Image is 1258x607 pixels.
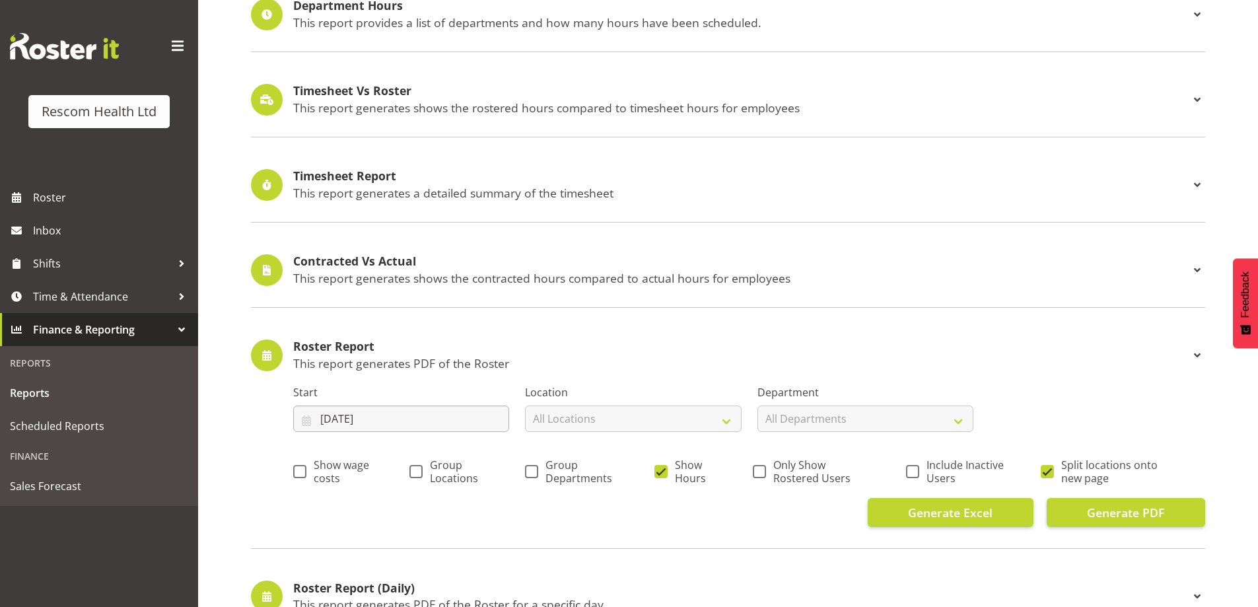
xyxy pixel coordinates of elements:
[293,271,1189,285] p: This report generates shows the contracted hours compared to actual hours for employees
[293,582,1189,595] h4: Roster Report (Daily)
[293,186,1189,200] p: This report generates a detailed summary of the timesheet
[293,406,509,432] input: Click to select...
[251,339,1205,371] div: Roster Report This report generates PDF of the Roster
[868,498,1033,527] button: Generate Excel
[3,410,195,443] a: Scheduled Reports
[766,458,869,485] span: Only Show Rostered Users
[908,504,993,521] span: Generate Excel
[1047,498,1205,527] button: Generate PDF
[293,15,1189,30] p: This report provides a list of departments and how many hours have been scheduled.
[1087,504,1164,521] span: Generate PDF
[1054,458,1168,485] span: Split locations onto new page
[10,383,188,403] span: Reports
[251,254,1205,286] div: Contracted Vs Actual This report generates shows the contracted hours compared to actual hours fo...
[251,84,1205,116] div: Timesheet Vs Roster This report generates shows the rostered hours compared to timesheet hours fo...
[3,443,195,470] div: Finance
[306,458,372,485] span: Show wage costs
[10,33,119,59] img: Rosterit website logo
[423,458,488,485] span: Group Locations
[3,376,195,410] a: Reports
[3,470,195,503] a: Sales Forecast
[538,458,617,485] span: Group Departments
[293,356,1189,371] p: This report generates PDF of the Roster
[293,255,1189,268] h4: Contracted Vs Actual
[525,384,741,400] label: Location
[293,85,1189,98] h4: Timesheet Vs Roster
[33,188,192,207] span: Roster
[33,221,192,240] span: Inbox
[757,384,973,400] label: Department
[919,458,1004,485] span: Include Inactive Users
[293,100,1189,115] p: This report generates shows the rostered hours compared to timesheet hours for employees
[251,169,1205,201] div: Timesheet Report This report generates a detailed summary of the timesheet
[1233,258,1258,348] button: Feedback - Show survey
[668,458,716,485] span: Show Hours
[33,254,172,273] span: Shifts
[3,349,195,376] div: Reports
[33,287,172,306] span: Time & Attendance
[10,476,188,496] span: Sales Forecast
[10,416,188,436] span: Scheduled Reports
[42,102,157,122] div: Rescom Health Ltd
[293,170,1189,183] h4: Timesheet Report
[293,384,509,400] label: Start
[293,340,1189,353] h4: Roster Report
[1240,271,1251,318] span: Feedback
[33,320,172,339] span: Finance & Reporting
